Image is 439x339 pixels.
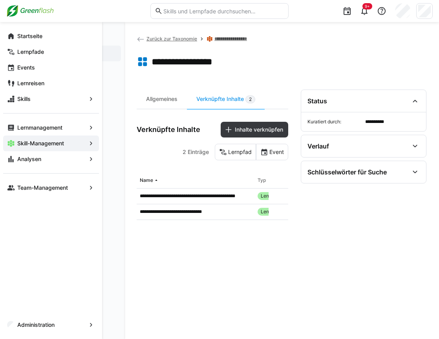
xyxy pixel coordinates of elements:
[234,126,284,134] span: Inhalte verknüpfen
[258,208,284,216] span: Lernpfad
[187,90,265,109] div: Verknüpfte Inhalte
[365,4,370,9] span: 9+
[307,168,387,176] div: Schlüsselwörter für Suche
[146,36,197,42] span: Zurück zur Taxonomie
[163,7,285,15] input: Skills und Lernpfade durchsuchen…
[183,148,186,156] span: 2
[307,119,362,125] span: Kuratiert durch:
[307,97,327,105] div: Status
[258,177,266,183] div: Typ
[137,36,197,42] a: Zurück zur Taxonomie
[137,125,200,134] h3: Verknüpfte Inhalte
[137,90,187,109] div: Allgemeines
[256,144,288,160] eds-button-option: Event
[221,122,288,137] button: Inhalte verknüpfen
[249,96,252,103] span: 2
[258,192,284,200] span: Lernpfad
[140,177,153,183] div: Name
[215,144,256,160] eds-button-option: Lernpfad
[188,148,209,156] span: Einträge
[307,142,329,150] div: Verlauf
